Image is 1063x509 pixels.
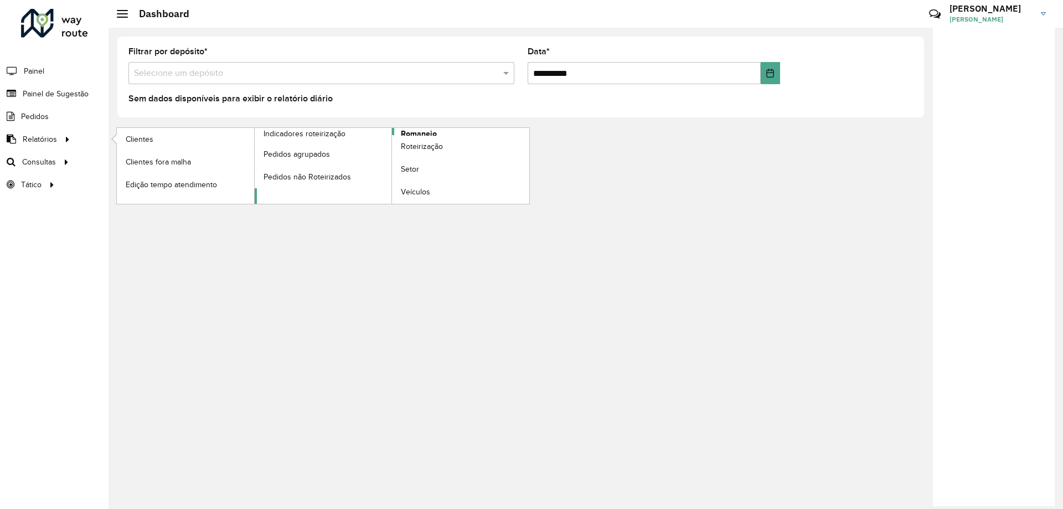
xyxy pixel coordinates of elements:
span: Painel [24,65,44,77]
span: Clientes [126,133,153,145]
span: Setor [401,163,419,175]
span: Indicadores roteirização [264,128,345,140]
h3: [PERSON_NAME] [950,3,1033,14]
span: Edição tempo atendimento [126,179,217,191]
a: Edição tempo atendimento [117,173,254,196]
a: Setor [392,158,529,181]
span: Romaneio [401,128,437,140]
a: Clientes [117,128,254,150]
label: Sem dados disponíveis para exibir o relatório diário [128,92,333,105]
a: Roteirização [392,136,529,158]
label: Filtrar por depósito [128,45,208,58]
span: Painel de Sugestão [23,88,89,100]
h2: Dashboard [128,8,189,20]
a: Pedidos agrupados [255,143,392,165]
span: Pedidos não Roteirizados [264,171,351,183]
span: Pedidos [21,111,49,122]
button: Choose Date [761,62,780,84]
a: Clientes fora malha [117,151,254,173]
span: Clientes fora malha [126,156,191,168]
a: Veículos [392,181,529,203]
span: Roteirização [401,141,443,152]
span: Pedidos agrupados [264,148,330,160]
a: Pedidos não Roteirizados [255,166,392,188]
span: Relatórios [23,133,57,145]
span: Veículos [401,186,430,198]
label: Data [528,45,550,58]
span: [PERSON_NAME] [950,14,1033,24]
a: Contato Rápido [923,2,947,26]
span: Tático [21,179,42,191]
a: Indicadores roteirização [117,128,392,204]
span: Consultas [22,156,56,168]
a: Romaneio [255,128,530,204]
